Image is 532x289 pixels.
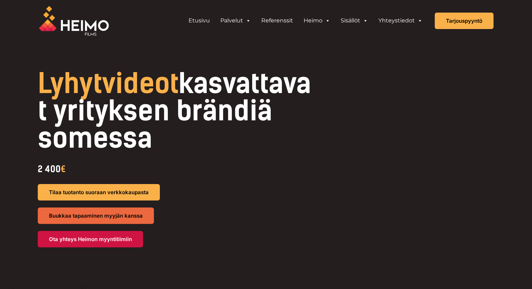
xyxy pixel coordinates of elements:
aside: Header Widget 1 [180,14,431,28]
span: € [61,164,66,174]
a: Tilaa tuotanto suoraan verkkokaupasta [38,184,160,200]
a: Heimo [298,14,335,28]
span: Buukkaa tapaaminen myyjän kanssa [49,213,143,218]
a: Referenssit [256,14,298,28]
a: Tarjouspyyntö [435,13,494,29]
h1: kasvattavat yrityksen brändiä somessa [38,70,314,152]
div: 2 400 [38,161,314,177]
span: Ota yhteys Heimon myyntitiimiin [49,237,132,242]
a: Sisällöt [335,14,373,28]
img: Heimo Filmsin logo [39,6,109,36]
a: Buukkaa tapaaminen myyjän kanssa [38,207,154,224]
a: Palvelut [215,14,256,28]
span: Tilaa tuotanto suoraan verkkokaupasta [49,190,149,195]
span: Lyhytvideot [38,67,179,100]
a: Yhteystiedot [373,14,428,28]
a: Ota yhteys Heimon myyntitiimiin [38,231,143,247]
a: Etusivu [183,14,215,28]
